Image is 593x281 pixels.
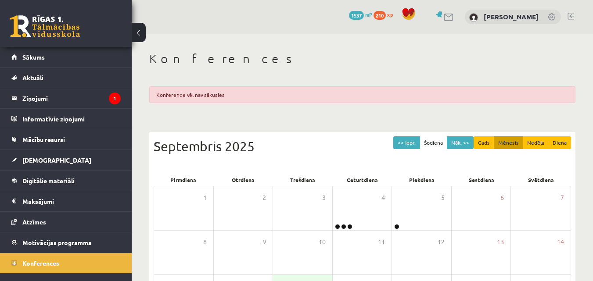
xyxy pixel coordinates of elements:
[213,174,273,186] div: Otrdiena
[11,171,121,191] a: Digitālie materiāli
[22,109,121,129] legend: Informatīvie ziņojumi
[11,150,121,170] a: [DEMOGRAPHIC_DATA]
[10,15,80,37] a: Rīgas 1. Tālmācības vidusskola
[500,193,504,203] span: 6
[548,136,571,149] button: Diena
[22,156,91,164] span: [DEMOGRAPHIC_DATA]
[494,136,523,149] button: Mēnesis
[11,68,121,88] a: Aktuāli
[378,237,385,247] span: 11
[109,92,121,104] i: 1
[557,237,564,247] span: 14
[11,212,121,232] a: Atzīmes
[349,11,372,18] a: 1537 mP
[22,74,43,82] span: Aktuāli
[11,191,121,211] a: Maksājumi
[438,237,445,247] span: 12
[22,238,92,246] span: Motivācijas programma
[393,136,420,149] button: << Iepr.
[22,88,121,108] legend: Ziņojumi
[11,232,121,253] a: Motivācijas programma
[349,11,364,20] span: 1537
[497,237,504,247] span: 13
[447,136,474,149] button: Nāk. >>
[22,135,65,143] span: Mācību resursi
[262,237,266,247] span: 9
[365,11,372,18] span: mP
[273,174,333,186] div: Trešdiena
[387,11,393,18] span: xp
[149,86,575,103] div: Konference vēl nav sākusies
[22,53,45,61] span: Sākums
[484,12,539,21] a: [PERSON_NAME]
[22,177,75,185] span: Digitālie materiāli
[381,193,385,203] span: 4
[441,193,445,203] span: 5
[392,174,452,186] div: Piekdiena
[154,136,571,156] div: Septembris 2025
[374,11,386,20] span: 210
[203,237,207,247] span: 8
[420,136,447,149] button: Šodiena
[333,174,392,186] div: Ceturtdiena
[452,174,511,186] div: Sestdiena
[262,193,266,203] span: 2
[11,129,121,149] a: Mācību resursi
[469,13,478,22] img: Megija Kozlova
[374,11,397,18] a: 210 xp
[11,88,121,108] a: Ziņojumi1
[523,136,549,149] button: Nedēļa
[322,193,326,203] span: 3
[11,109,121,129] a: Informatīvie ziņojumi
[319,237,326,247] span: 10
[11,47,121,67] a: Sākums
[474,136,494,149] button: Gads
[154,174,213,186] div: Pirmdiena
[22,218,46,226] span: Atzīmes
[22,259,59,267] span: Konferences
[561,193,564,203] span: 7
[149,51,575,66] h1: Konferences
[511,174,571,186] div: Svētdiena
[11,253,121,273] a: Konferences
[22,191,121,211] legend: Maksājumi
[203,193,207,203] span: 1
